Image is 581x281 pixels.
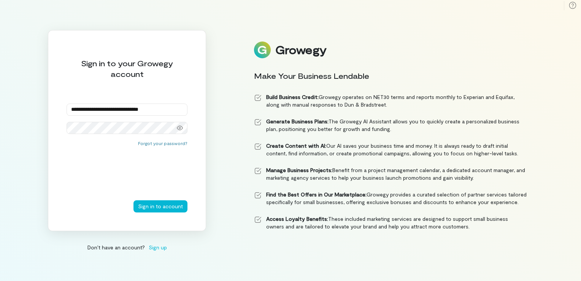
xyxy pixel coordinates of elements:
[48,243,206,251] div: Don’t have an account?
[254,118,527,133] li: The Growegy AI Assistant allows you to quickly create a personalized business plan, positioning y...
[254,93,527,109] li: Growegy operates on NET30 terms and reports monthly to Experian and Equifax, along with manual re...
[149,243,167,251] span: Sign up
[275,43,326,56] div: Growegy
[254,191,527,206] li: Growegy provides a curated selection of partner services tailored specifically for small business...
[67,58,187,79] div: Sign in to your Growegy account
[138,140,187,146] button: Forgot your password?
[266,118,329,125] strong: Generate Business Plans:
[133,200,187,212] button: Sign in to account
[266,216,328,222] strong: Access Loyalty Benefits:
[266,167,332,173] strong: Manage Business Projects:
[254,215,527,230] li: These included marketing services are designed to support small business owners and are tailored ...
[266,142,326,149] strong: Create Content with AI:
[254,142,527,157] li: Our AI saves your business time and money. It is always ready to draft initial content, find info...
[254,42,271,58] img: Logo
[254,70,527,81] div: Make Your Business Lendable
[254,166,527,182] li: Benefit from a project management calendar, a dedicated account manager, and marketing agency ser...
[266,94,319,100] strong: Build Business Credit:
[266,191,367,198] strong: Find the Best Offers in Our Marketplace:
